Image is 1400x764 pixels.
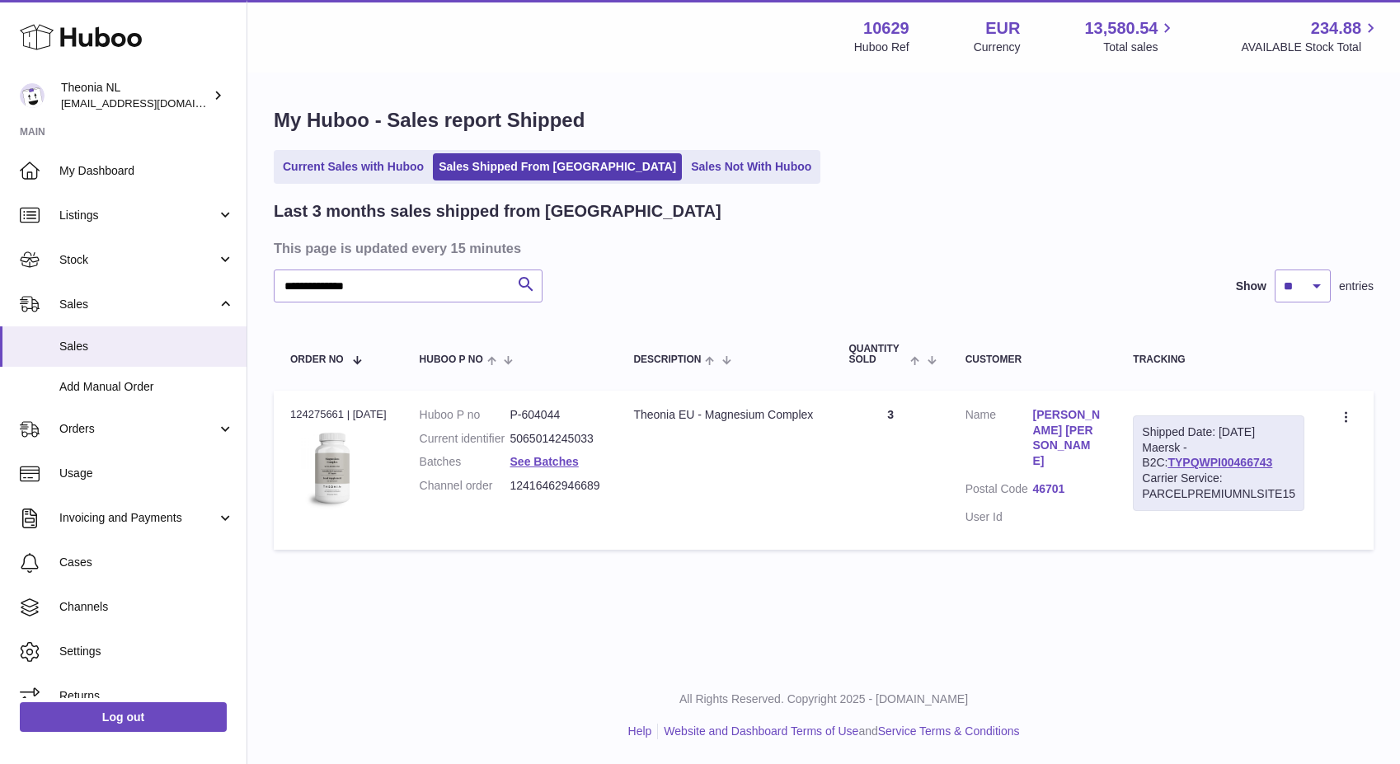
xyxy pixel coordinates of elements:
[59,163,234,179] span: My Dashboard
[974,40,1021,55] div: Currency
[633,354,701,365] span: Description
[59,252,217,268] span: Stock
[1133,354,1304,365] div: Tracking
[1133,415,1304,511] div: Maersk - B2C:
[59,466,234,481] span: Usage
[59,208,217,223] span: Listings
[290,354,344,365] span: Order No
[1241,40,1380,55] span: AVAILABLE Stock Total
[277,153,430,180] a: Current Sales with Huboo
[1032,481,1100,497] a: 46701
[965,354,1101,365] div: Customer
[59,379,234,395] span: Add Manual Order
[664,724,858,738] a: Website and Dashboard Terms of Use
[1032,407,1100,470] a: [PERSON_NAME] [PERSON_NAME]
[510,478,601,494] dd: 12416462946689
[59,421,217,437] span: Orders
[965,509,1033,525] dt: User Id
[261,691,1387,707] p: All Rights Reserved. Copyright 2025 - [DOMAIN_NAME]
[628,724,652,738] a: Help
[59,599,234,615] span: Channels
[420,454,510,470] dt: Batches
[1241,17,1380,55] a: 234.88 AVAILABLE Stock Total
[59,688,234,704] span: Returns
[658,724,1019,739] li: and
[433,153,682,180] a: Sales Shipped From [GEOGRAPHIC_DATA]
[420,407,510,423] dt: Huboo P no
[1084,17,1177,55] a: 13,580.54 Total sales
[420,354,483,365] span: Huboo P no
[863,17,909,40] strong: 10629
[420,478,510,494] dt: Channel order
[61,80,209,111] div: Theonia NL
[985,17,1020,40] strong: EUR
[1167,456,1272,469] a: TYPQWPI00466743
[59,297,217,312] span: Sales
[1339,279,1374,294] span: entries
[1103,40,1177,55] span: Total sales
[832,391,948,550] td: 3
[965,407,1033,474] dt: Name
[59,555,234,570] span: Cases
[1142,471,1295,502] div: Carrier Service: PARCELPREMIUMNLSITE15
[510,455,579,468] a: See Batches
[59,510,217,526] span: Invoicing and Payments
[61,96,242,110] span: [EMAIL_ADDRESS][DOMAIN_NAME]
[510,407,601,423] dd: P-604044
[633,407,815,423] div: Theonia EU - Magnesium Complex
[965,481,1033,501] dt: Postal Code
[20,702,227,732] a: Log out
[59,339,234,354] span: Sales
[1311,17,1361,40] span: 234.88
[274,239,1369,257] h3: This page is updated every 15 minutes
[878,724,1020,738] a: Service Terms & Conditions
[848,344,906,365] span: Quantity Sold
[290,427,373,509] img: 106291725893142.jpg
[1236,279,1266,294] label: Show
[510,431,601,447] dd: 5065014245033
[274,200,721,223] h2: Last 3 months sales shipped from [GEOGRAPHIC_DATA]
[420,431,510,447] dt: Current identifier
[274,107,1374,134] h1: My Huboo - Sales report Shipped
[854,40,909,55] div: Huboo Ref
[1084,17,1158,40] span: 13,580.54
[20,83,45,108] img: info@wholesomegoods.eu
[59,644,234,659] span: Settings
[1142,424,1295,440] div: Shipped Date: [DATE]
[685,153,817,180] a: Sales Not With Huboo
[290,407,387,422] div: 124275661 | [DATE]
